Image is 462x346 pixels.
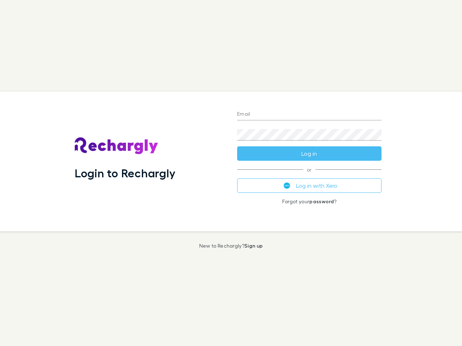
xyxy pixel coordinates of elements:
button: Log in with Xero [237,178,382,193]
span: or [237,169,382,170]
p: New to Rechargly? [199,243,263,249]
p: Forgot your ? [237,199,382,204]
button: Log in [237,146,382,161]
a: password [309,198,334,204]
img: Rechargly's Logo [75,137,158,155]
a: Sign up [244,243,263,249]
img: Xero's logo [284,182,290,189]
h1: Login to Rechargly [75,166,175,180]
